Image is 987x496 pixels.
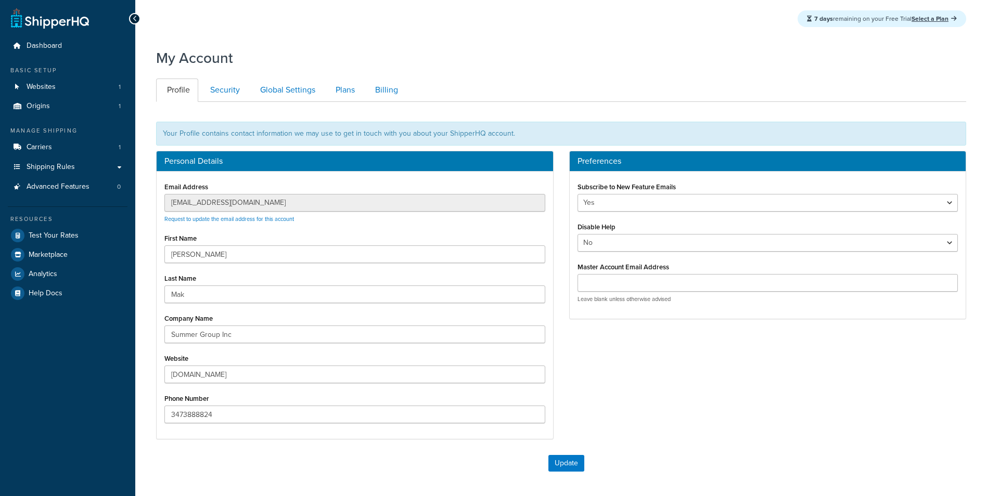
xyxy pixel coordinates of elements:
span: Shipping Rules [27,163,75,172]
a: Origins 1 [8,97,127,116]
a: Marketplace [8,245,127,264]
span: 0 [117,182,121,191]
li: Advanced Features [8,177,127,197]
li: Origins [8,97,127,116]
a: Advanced Features 0 [8,177,127,197]
span: Marketplace [29,251,68,259]
a: Carriers 1 [8,138,127,157]
button: Update [548,455,584,472]
div: Resources [8,215,127,224]
a: Global Settings [249,79,324,102]
a: Plans [325,79,363,102]
a: Shipping Rules [8,158,127,177]
div: remaining on your Free Trial [798,10,966,27]
a: Select a Plan [912,14,957,23]
a: Analytics [8,265,127,283]
label: Company Name [164,315,213,322]
span: Advanced Features [27,182,89,191]
span: Analytics [29,270,57,279]
span: Carriers [27,143,52,152]
a: Dashboard [8,36,127,56]
li: Websites [8,77,127,97]
label: Website [164,355,188,362]
span: Help Docs [29,289,62,298]
a: Help Docs [8,284,127,303]
label: Email Address [164,183,208,191]
div: Your Profile contains contact information we may use to get in touch with you about your ShipperH... [156,122,966,146]
li: Carriers [8,138,127,157]
a: Security [199,79,248,102]
span: Dashboard [27,42,62,50]
span: Test Your Rates [29,231,79,240]
a: Profile [156,79,198,102]
a: Billing [364,79,406,102]
div: Basic Setup [8,66,127,75]
a: Request to update the email address for this account [164,215,294,223]
h1: My Account [156,48,233,68]
h3: Personal Details [164,156,545,166]
p: Leave blank unless otherwise advised [578,295,958,303]
a: Websites 1 [8,77,127,97]
label: Phone Number [164,395,209,402]
a: ShipperHQ Home [11,8,89,29]
label: Master Account Email Address [578,263,669,271]
a: Test Your Rates [8,226,127,245]
label: Subscribe to New Feature Emails [578,183,676,191]
label: First Name [164,234,197,242]
h3: Preferences [578,156,958,166]
span: 1 [119,143,121,152]
div: Manage Shipping [8,126,127,135]
label: Last Name [164,275,196,282]
strong: 7 days [814,14,833,23]
span: 1 [119,83,121,92]
label: Disable Help [578,223,616,231]
span: 1 [119,102,121,111]
span: Websites [27,83,56,92]
span: Origins [27,102,50,111]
